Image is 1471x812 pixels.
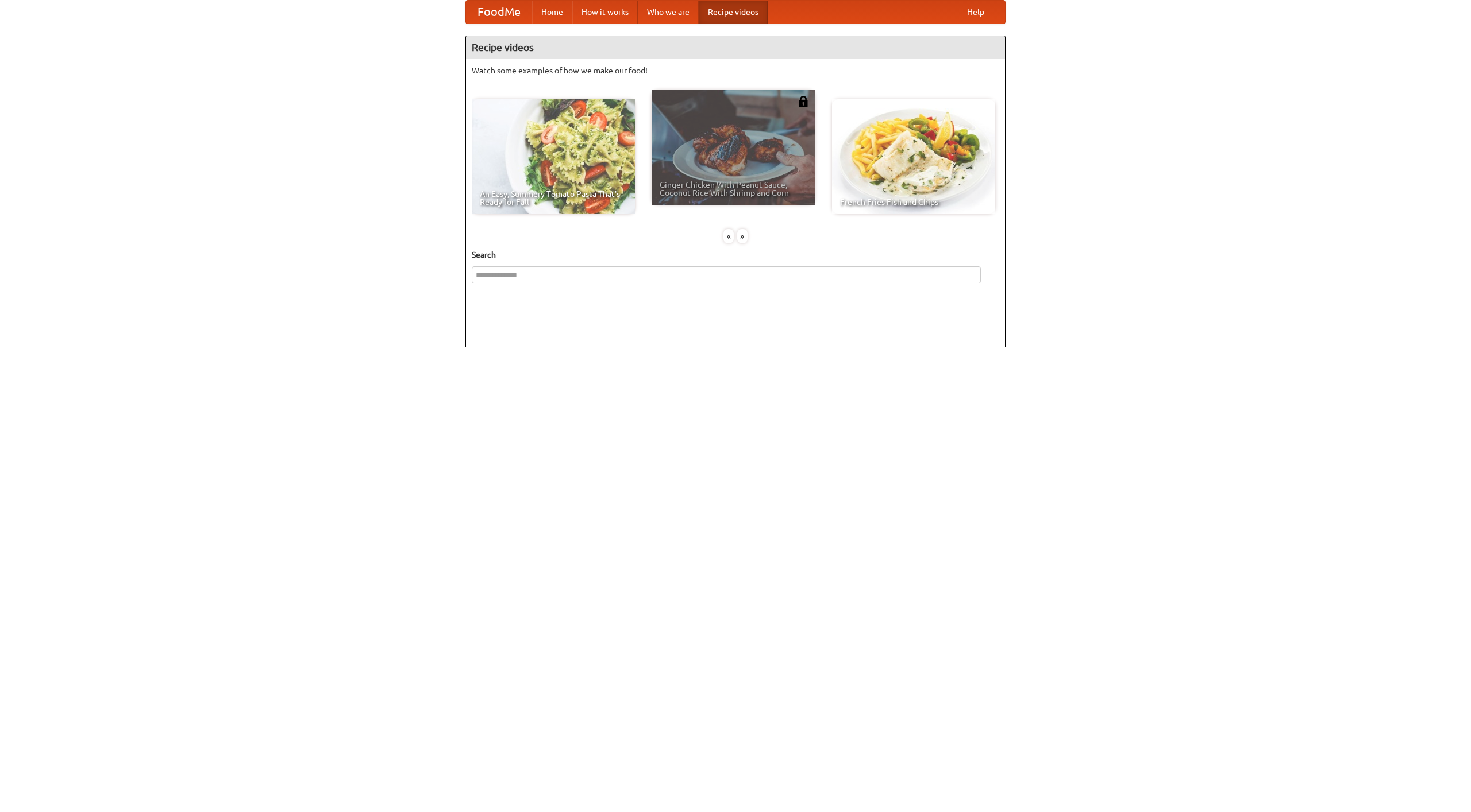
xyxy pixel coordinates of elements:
[832,99,995,214] a: French Fries Fish and Chips
[958,1,993,24] a: Help
[466,1,532,24] a: FoodMe
[798,96,809,107] img: 483408.png
[572,1,638,24] a: How it works
[840,198,987,206] span: French Fries Fish and Chips
[737,229,748,243] div: »
[699,1,768,24] a: Recipe videos
[466,36,1005,59] h4: Recipe videos
[472,99,635,214] a: An Easy, Summery Tomato Pasta That's Ready for Fall
[532,1,572,24] a: Home
[480,190,627,206] span: An Easy, Summery Tomato Pasta That's Ready for Fall
[472,65,999,76] p: Watch some examples of how we make our food!
[723,229,734,243] div: «
[638,1,699,24] a: Who we are
[472,249,999,261] h5: Search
